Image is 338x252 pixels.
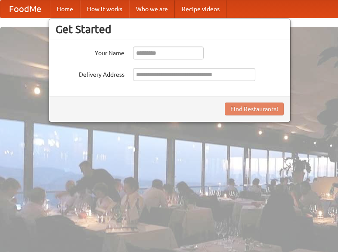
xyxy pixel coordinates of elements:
[0,0,50,18] a: FoodMe
[56,23,284,36] h3: Get Started
[50,0,80,18] a: Home
[56,47,124,57] label: Your Name
[80,0,129,18] a: How it works
[175,0,226,18] a: Recipe videos
[225,103,284,115] button: Find Restaurants!
[56,68,124,79] label: Delivery Address
[129,0,175,18] a: Who we are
